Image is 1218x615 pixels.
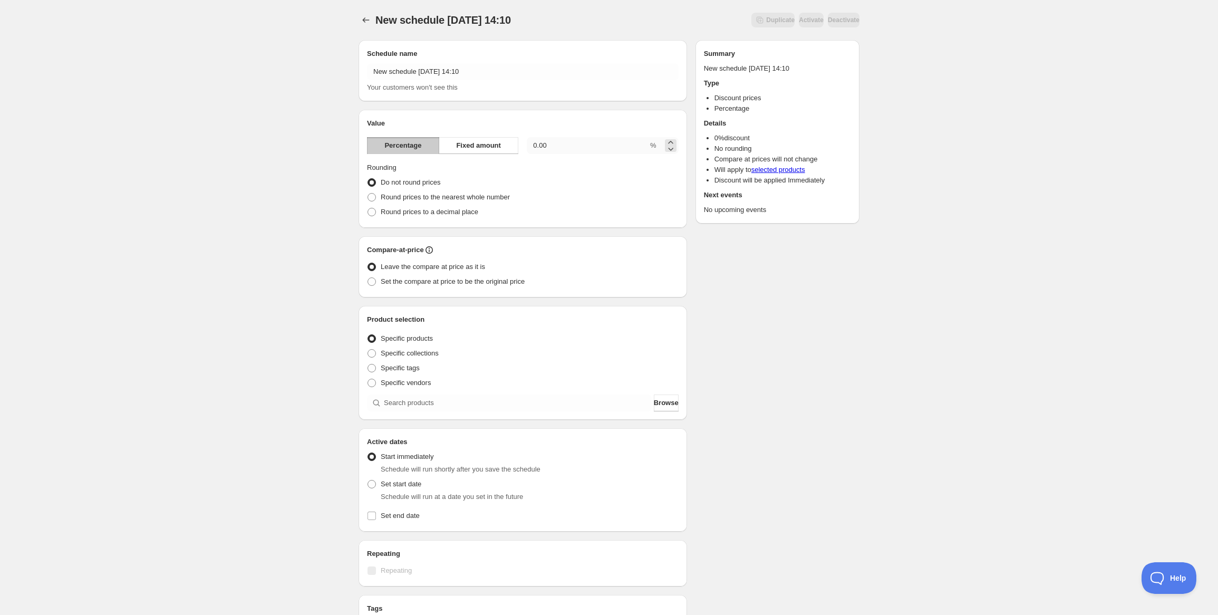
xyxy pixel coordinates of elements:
span: Specific collections [381,349,439,357]
span: Set end date [381,512,420,520]
h2: Repeating [367,549,679,559]
span: Schedule will run shortly after you save the schedule [381,465,540,473]
button: Fixed amount [439,137,518,154]
span: % [650,141,656,149]
span: Browse [654,398,679,408]
span: Fixed amount [456,140,501,151]
span: Schedule will run at a date you set in the future [381,493,523,501]
h2: Summary [704,49,851,59]
h2: Compare-at-price [367,245,424,255]
input: Search products [384,395,652,411]
span: Do not round prices [381,178,440,186]
button: Browse [654,395,679,411]
span: Leave the compare at price as it is [381,263,485,271]
span: Specific products [381,334,433,342]
span: Round prices to a decimal place [381,208,478,216]
button: Percentage [367,137,439,154]
p: No upcoming events [704,205,851,215]
h2: Tags [367,603,679,614]
button: Schedules [359,13,373,27]
span: Set the compare at price to be the original price [381,277,525,285]
span: Your customers won't see this [367,83,458,91]
h2: Value [367,118,679,129]
span: Start immediately [381,453,433,460]
span: Percentage [384,140,421,151]
span: Rounding [367,164,397,171]
h2: Next events [704,190,851,200]
span: Set start date [381,480,421,488]
li: No rounding [714,143,851,154]
a: selected products [751,166,805,174]
h2: Active dates [367,437,679,447]
span: Specific tags [381,364,420,372]
h2: Schedule name [367,49,679,59]
h2: Type [704,78,851,89]
p: New schedule [DATE] 14:10 [704,63,851,74]
li: Will apply to [714,165,851,175]
h2: Product selection [367,314,679,325]
li: 0 % discount [714,133,851,143]
h2: Details [704,118,851,129]
span: Repeating [381,566,412,574]
li: Discount prices [714,93,851,103]
span: Round prices to the nearest whole number [381,193,510,201]
span: Specific vendors [381,379,431,387]
li: Compare at prices will not change [714,154,851,165]
li: Percentage [714,103,851,114]
li: Discount will be applied Immediately [714,175,851,186]
iframe: Toggle Customer Support [1142,562,1197,594]
span: New schedule [DATE] 14:10 [375,14,511,26]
